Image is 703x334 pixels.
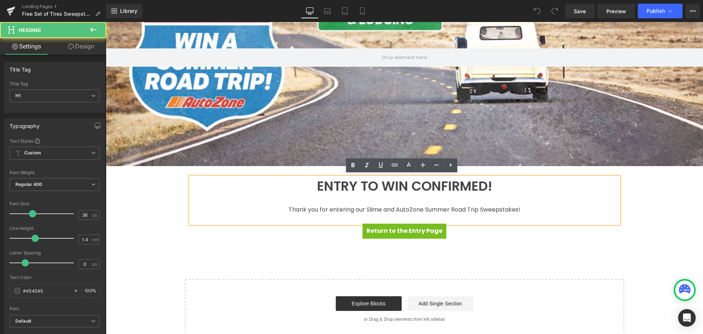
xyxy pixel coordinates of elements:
[530,4,544,18] button: Undo
[678,309,696,327] div: Open Intercom Messenger
[85,183,513,192] div: Thank you for entering our Slime and AutoZone Summer Road Trip Sweepstakes!
[301,4,319,18] a: Desktop
[261,205,336,213] span: Return to the Entry Page
[24,150,41,156] b: Custom
[302,274,368,289] a: Add Single Section
[92,237,98,242] span: em
[91,295,507,300] p: or Drag & Drop elements from left sidebar
[92,262,98,267] span: px
[55,38,108,55] a: Design
[106,4,142,18] a: New Library
[120,8,137,14] span: Library
[10,275,100,280] div: Text Color
[606,7,626,15] span: Preview
[10,81,100,87] div: Title Tag
[319,4,336,18] a: Laptop
[685,4,700,18] button: More
[92,213,98,217] span: px
[354,4,371,18] a: Mobile
[10,201,100,206] div: Font Size
[10,119,40,129] div: Typography
[647,8,665,14] span: Publish
[230,274,296,289] a: Explore Blocks
[336,4,354,18] a: Tablet
[574,7,586,15] span: Save
[15,318,31,324] i: Default
[257,202,341,217] a: Return to the Entry Page
[22,11,92,17] span: Free Set of Tires Sweepstakes Thank You Page
[598,4,635,18] a: Preview
[19,27,41,33] span: Heading
[22,4,106,10] a: Landing Pages
[82,285,99,297] div: %
[23,287,70,295] input: Color
[10,170,100,175] div: Font Weight
[638,4,682,18] button: Publish
[10,250,100,256] div: Letter Spacing
[15,93,21,98] b: H1
[10,62,31,73] div: Title Tag
[10,138,100,144] div: Text Styles
[10,306,100,311] div: Font
[15,181,42,187] b: Regular 400
[85,155,513,173] h1: ENTRY TO WIN CONFIRMED!
[10,226,100,231] div: Line Height
[547,4,562,18] button: Redo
